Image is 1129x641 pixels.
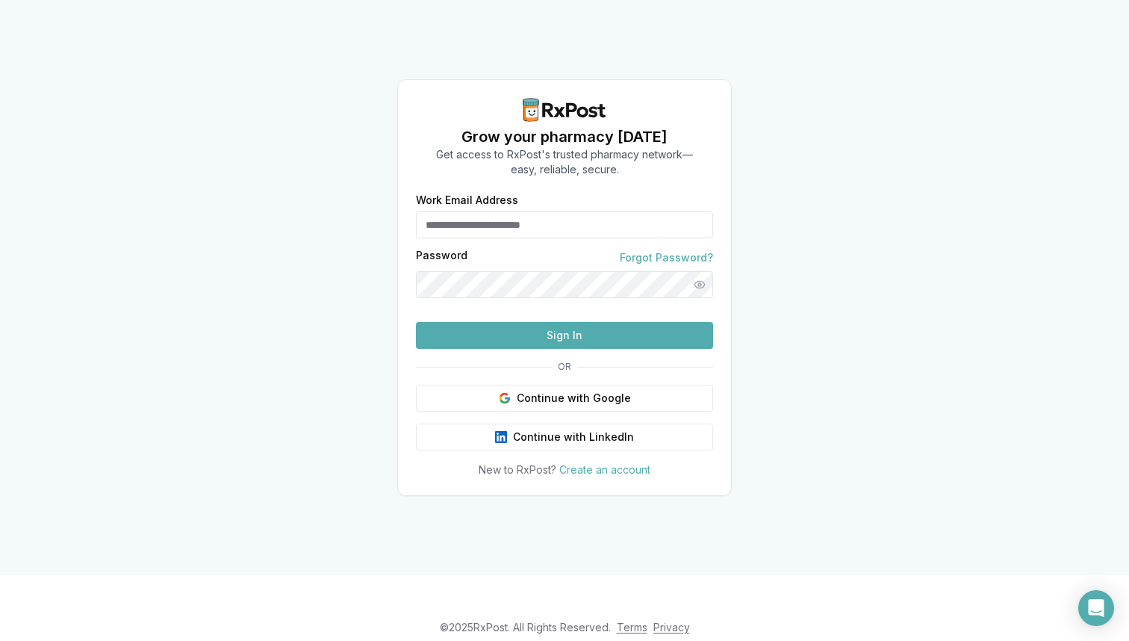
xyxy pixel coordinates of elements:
button: Sign In [416,322,713,349]
a: Create an account [559,463,650,476]
button: Continue with Google [416,385,713,412]
label: Work Email Address [416,195,713,205]
button: Continue with LinkedIn [416,424,713,450]
h1: Grow your pharmacy [DATE] [436,126,693,147]
span: New to RxPost? [479,463,556,476]
p: Get access to RxPost's trusted pharmacy network— easy, reliable, secure. [436,147,693,177]
img: Google [499,392,511,404]
label: Password [416,250,467,265]
div: Open Intercom Messenger [1078,590,1114,626]
a: Terms [617,621,647,634]
span: OR [552,361,577,373]
a: Privacy [653,621,690,634]
img: RxPost Logo [517,98,612,122]
button: Show password [686,271,713,298]
img: LinkedIn [495,431,507,443]
a: Forgot Password? [620,250,713,265]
